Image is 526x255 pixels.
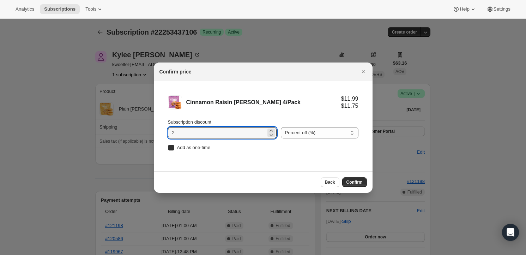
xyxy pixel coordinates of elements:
[168,95,182,109] img: Cinnamon Raisin Pagels 4/Pack
[482,4,515,14] button: Settings
[44,6,75,12] span: Subscriptions
[502,224,519,241] div: Open Intercom Messenger
[346,179,363,185] span: Confirm
[186,99,341,106] div: Cinnamon Raisin [PERSON_NAME] 4/Pack
[341,102,358,109] div: $11.75
[11,4,38,14] button: Analytics
[358,67,368,77] button: Close
[177,145,211,150] span: Add as one-time
[341,95,358,102] div: $11.99
[16,6,34,12] span: Analytics
[40,4,80,14] button: Subscriptions
[342,177,367,187] button: Confirm
[159,68,192,75] h2: Confirm price
[321,177,339,187] button: Back
[85,6,96,12] span: Tools
[460,6,469,12] span: Help
[325,179,335,185] span: Back
[448,4,480,14] button: Help
[168,119,212,125] span: Subscription discount
[81,4,108,14] button: Tools
[494,6,510,12] span: Settings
